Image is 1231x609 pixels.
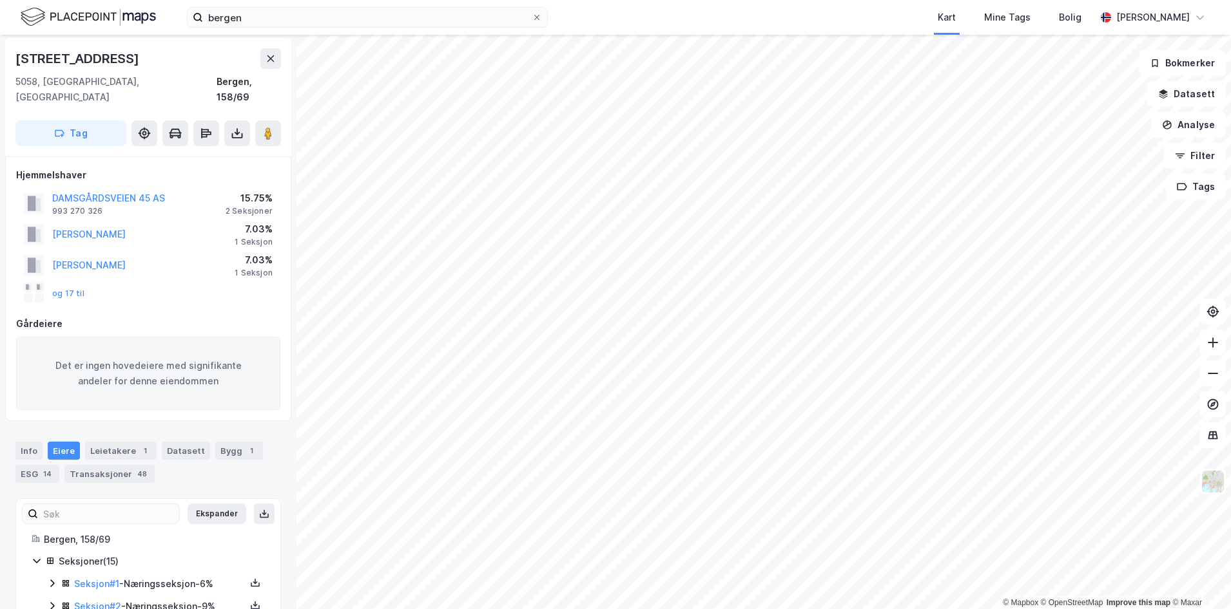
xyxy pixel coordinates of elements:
[74,576,246,592] div: - Næringsseksjon - 6%
[1201,469,1225,494] img: Z
[15,48,142,69] div: [STREET_ADDRESS]
[1139,50,1226,76] button: Bokmerker
[1167,547,1231,609] div: Kontrollprogram for chat
[1003,598,1038,607] a: Mapbox
[16,167,280,183] div: Hjemmelshaver
[85,442,157,460] div: Leietakere
[74,578,119,589] a: Seksjon#1
[64,465,155,483] div: Transaksjoner
[203,8,532,27] input: Søk på adresse, matrikkel, gårdeiere, leietakere eller personer
[984,10,1031,25] div: Mine Tags
[1167,547,1231,609] iframe: Chat Widget
[44,532,265,547] div: Bergen, 158/69
[235,221,273,237] div: 7.03%
[245,444,258,457] div: 1
[48,442,80,460] div: Eiere
[235,252,273,268] div: 7.03%
[15,120,126,146] button: Tag
[16,337,280,410] div: Det er ingen hovedeiere med signifikante andeler for denne eiendommen
[1151,112,1226,138] button: Analyse
[1041,598,1103,607] a: OpenStreetMap
[1164,143,1226,169] button: Filter
[41,467,54,480] div: 14
[15,442,43,460] div: Info
[16,316,280,332] div: Gårdeiere
[59,554,265,569] div: Seksjoner ( 15 )
[139,444,151,457] div: 1
[162,442,210,460] div: Datasett
[938,10,956,25] div: Kart
[38,504,179,523] input: Søk
[226,206,273,216] div: 2 Seksjoner
[215,442,263,460] div: Bygg
[1147,81,1226,107] button: Datasett
[226,191,273,206] div: 15.75%
[15,74,217,105] div: 5058, [GEOGRAPHIC_DATA], [GEOGRAPHIC_DATA]
[1059,10,1081,25] div: Bolig
[1116,10,1190,25] div: [PERSON_NAME]
[1166,174,1226,200] button: Tags
[135,467,150,480] div: 48
[21,6,156,28] img: logo.f888ab2527a4732fd821a326f86c7f29.svg
[217,74,281,105] div: Bergen, 158/69
[15,465,59,483] div: ESG
[188,503,246,524] button: Ekspander
[235,237,273,247] div: 1 Seksjon
[1107,598,1170,607] a: Improve this map
[235,268,273,278] div: 1 Seksjon
[52,206,102,216] div: 993 270 326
